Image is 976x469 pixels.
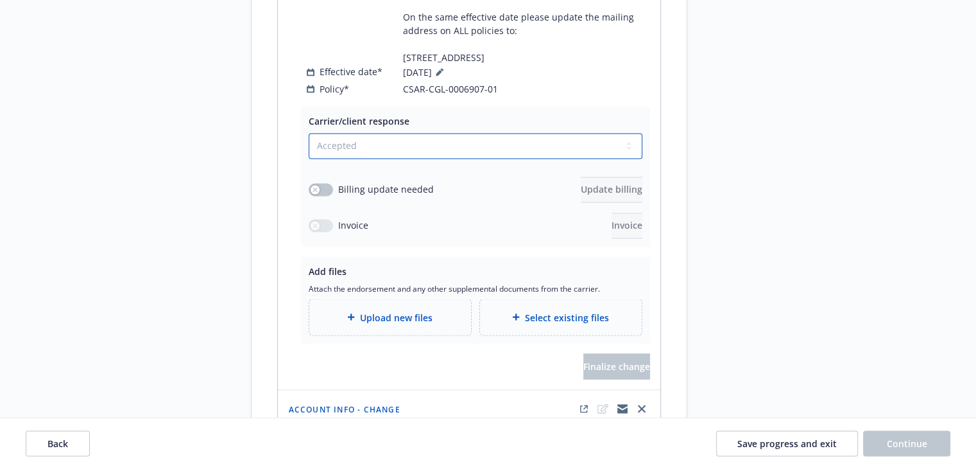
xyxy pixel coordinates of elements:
span: Billing update needed [338,182,434,196]
span: Save progress and exit [737,437,837,449]
span: Invoice [338,218,368,232]
button: Invoice [612,213,642,238]
span: Add files [309,265,347,277]
span: Effective date* [320,65,382,78]
span: [DATE] [403,64,447,80]
span: Account info - Change [289,403,400,414]
a: copyLogging [615,401,630,416]
button: Continue [863,430,950,456]
button: Back [26,430,90,456]
span: Carrier/client response [309,115,409,127]
div: Upload new files [309,299,472,335]
span: Invoice [612,219,642,231]
span: Back [47,437,68,449]
span: Continue [887,437,927,449]
span: Update billing [581,183,642,195]
span: edit [595,401,611,416]
span: Select existing files [525,310,609,324]
a: external [576,401,592,416]
span: Upload new files [360,310,432,324]
span: Policy* [320,82,349,96]
span: Attach the endorsement and any other supplemental documents from the carrier. [309,283,642,294]
span: Finalize change [583,353,650,379]
span: Finalize change [583,360,650,372]
a: close [634,401,649,416]
button: Save progress and exit [716,430,858,456]
button: Update billing [581,177,642,202]
span: CSAR-CGL-0006907-01 [403,82,498,96]
div: Select existing files [479,299,642,335]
